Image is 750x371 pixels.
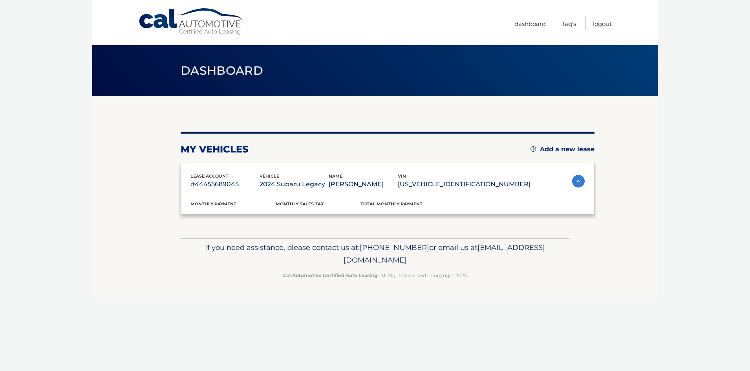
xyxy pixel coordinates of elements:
p: #44455689045 [190,179,260,190]
span: Total Monthly Payment [360,201,423,207]
p: - All Rights Reserved - Copyright 2025 [186,271,564,279]
span: [EMAIL_ADDRESS][DOMAIN_NAME] [344,243,545,264]
p: [PERSON_NAME] [329,179,398,190]
span: name [329,173,342,179]
p: If you need assistance, please contact us at: or email us at [186,241,564,266]
h2: my vehicles [181,143,249,155]
span: Monthly sales Tax [276,201,324,207]
p: [US_VEHICLE_IDENTIFICATION_NUMBER] [398,179,530,190]
span: Dashboard [181,63,263,78]
span: Monthly Payment [190,201,236,207]
span: vehicle [260,173,279,179]
span: lease account [190,173,229,179]
a: Cal Automotive [138,8,244,36]
a: FAQ's [563,17,576,30]
img: add.svg [530,146,536,152]
a: Dashboard [514,17,546,30]
a: Add a new lease [530,145,595,153]
img: accordion-active.svg [572,175,585,187]
strong: Cal Automotive Certified Auto Leasing [283,272,377,278]
p: 2024 Subaru Legacy [260,179,329,190]
a: Logout [593,17,612,30]
span: [PHONE_NUMBER] [360,243,429,252]
span: vin [398,173,406,179]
